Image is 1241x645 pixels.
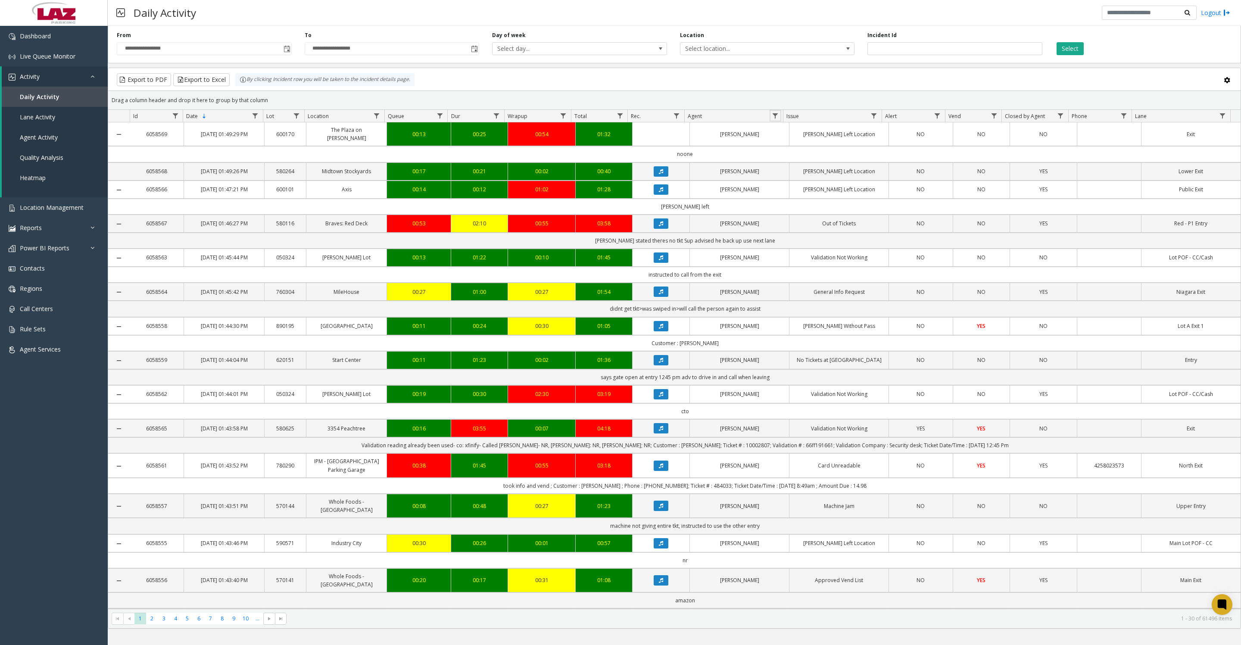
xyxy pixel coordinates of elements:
a: YES [1015,288,1072,296]
span: Rule Sets [20,325,46,333]
a: 01:22 [456,253,503,262]
td: Customer : [PERSON_NAME] [130,335,1241,351]
a: 00:11 [392,322,445,330]
a: [PERSON_NAME] Left Location [795,185,883,193]
a: Niagara Exit [1147,288,1235,296]
div: 01:32 [581,130,627,138]
a: YES [1015,390,1072,398]
a: [PERSON_NAME] [695,424,784,433]
a: NO [894,253,947,262]
img: 'icon' [9,326,16,333]
a: Lane Activity [2,107,108,127]
a: 00:54 [513,130,570,138]
a: NO [894,167,947,175]
div: 03:19 [581,390,627,398]
span: NO [977,186,985,193]
a: 00:27 [513,288,570,296]
span: NO [1039,425,1048,432]
div: 04:18 [581,424,627,433]
a: Lot POF - CC/Cash [1147,390,1235,398]
a: Axis [312,185,381,193]
label: Location [680,31,704,39]
td: Validation reading already been used- co: xfinify- Called [PERSON_NAME]- NR, [PERSON_NAME]: NR, [... [130,437,1241,453]
span: Select day... [493,43,632,55]
a: Exit [1147,130,1235,138]
a: 01:00 [456,288,503,296]
span: Daily Activity [20,93,59,101]
a: [PERSON_NAME] [695,461,784,470]
a: 01:45 [581,253,627,262]
a: NO [958,390,1005,398]
a: [PERSON_NAME] Left Location [795,130,883,138]
a: 02:30 [513,390,570,398]
a: 00:16 [392,424,445,433]
a: NO [894,288,947,296]
a: 580625 [270,424,301,433]
a: Id Filter Menu [169,110,181,122]
a: 6058559 [135,356,178,364]
img: 'icon' [9,33,16,40]
a: Wrapup Filter Menu [558,110,569,122]
div: 01:54 [581,288,627,296]
a: Red - P1 Entry [1147,219,1235,227]
label: Day of week [492,31,526,39]
a: [PERSON_NAME] [695,167,784,175]
a: Total Filter Menu [614,110,626,122]
div: 01:23 [456,356,503,364]
span: Contacts [20,264,45,272]
a: 00:19 [392,390,445,398]
span: Toggle popup [469,43,479,55]
a: 00:55 [513,461,570,470]
span: Toggle popup [282,43,291,55]
a: [DATE] 01:47:21 PM [189,185,259,193]
a: [PERSON_NAME] Left Location [795,167,883,175]
span: Lane Activity [20,113,55,121]
a: NO [894,219,947,227]
span: NO [1039,131,1048,138]
td: cto [130,403,1241,419]
a: Collapse Details [108,187,130,193]
a: YES [1015,219,1072,227]
a: Collapse Details [108,391,130,398]
img: infoIcon.svg [240,76,246,83]
a: 00:55 [513,219,570,227]
img: pageIcon [116,2,125,23]
div: 01:28 [581,185,627,193]
a: Entry [1147,356,1235,364]
a: YES [958,461,1005,470]
a: Card Unreadable [795,461,883,470]
a: Dur Filter Menu [491,110,502,122]
button: Select [1057,42,1084,55]
a: [PERSON_NAME] [695,288,784,296]
a: Activity [2,66,108,87]
div: 01:05 [581,322,627,330]
button: Export to Excel [173,73,230,86]
div: 00:13 [392,253,445,262]
a: [DATE] 01:49:26 PM [189,167,259,175]
a: NO [958,167,1005,175]
a: [PERSON_NAME] [695,253,784,262]
span: Dashboard [20,32,51,40]
a: 6058569 [135,130,178,138]
a: Date Filter Menu [249,110,261,122]
a: YES [894,424,947,433]
a: Collapse Details [108,323,130,330]
a: [PERSON_NAME] Without Pass [795,322,883,330]
label: From [117,31,131,39]
a: Midtown Stockyards [312,167,381,175]
div: 01:02 [513,185,570,193]
a: 00:24 [456,322,503,330]
a: 00:11 [392,356,445,364]
img: 'icon' [9,53,16,60]
span: NO [1039,254,1048,261]
a: 00:40 [581,167,627,175]
a: [DATE] 01:49:29 PM [189,130,259,138]
span: Quality Analysis [20,153,63,162]
td: didnt get tkt>was swiped in>will call the person again to assist [130,301,1241,317]
a: YES [958,424,1005,433]
a: [DATE] 01:44:04 PM [189,356,259,364]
